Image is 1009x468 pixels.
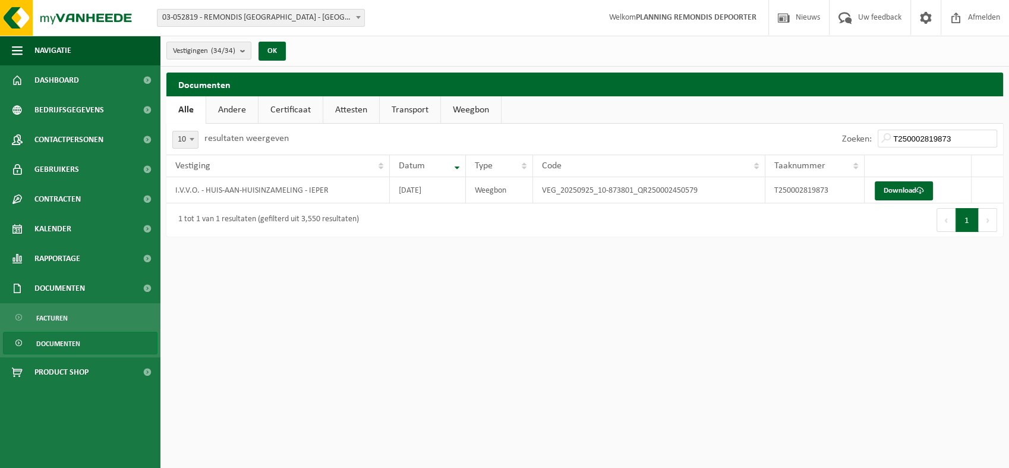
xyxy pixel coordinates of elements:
td: T250002819873 [765,177,865,203]
span: Bedrijfsgegevens [34,95,104,125]
span: Contactpersonen [34,125,103,155]
td: I.V.V.O. - HUIS-AAN-HUISINZAMELING - IEPER [166,177,390,203]
a: Andere [206,96,258,124]
span: Contracten [34,184,81,214]
a: Attesten [323,96,379,124]
label: Zoeken: [842,134,872,144]
span: Vestigingen [173,42,235,60]
button: Vestigingen(34/34) [166,42,251,59]
h2: Documenten [166,73,1003,96]
span: Facturen [36,307,68,329]
span: Product Shop [34,357,89,387]
span: Type [475,161,493,171]
td: VEG_20250925_10-873801_QR250002450579 [533,177,765,203]
span: Code [542,161,562,171]
span: 03-052819 - REMONDIS WEST-VLAANDEREN - OOSTENDE [157,10,364,26]
button: OK [258,42,286,61]
span: Kalender [34,214,71,244]
span: Datum [399,161,425,171]
span: Taaknummer [774,161,825,171]
span: 03-052819 - REMONDIS WEST-VLAANDEREN - OOSTENDE [157,9,365,27]
span: Gebruikers [34,155,79,184]
span: Vestiging [175,161,210,171]
strong: PLANNING REMONDIS DEPOORTER [636,13,756,22]
td: Weegbon [466,177,533,203]
span: 10 [173,131,198,148]
a: Certificaat [258,96,323,124]
a: Documenten [3,332,157,354]
button: Next [979,208,997,232]
button: Previous [937,208,956,232]
label: resultaten weergeven [204,134,289,143]
span: 10 [172,131,198,149]
span: Documenten [36,332,80,355]
td: [DATE] [390,177,465,203]
span: Dashboard [34,65,79,95]
button: 1 [956,208,979,232]
count: (34/34) [211,47,235,55]
span: Rapportage [34,244,80,274]
a: Alle [166,96,206,124]
span: Navigatie [34,36,71,65]
a: Facturen [3,306,157,329]
div: 1 tot 1 van 1 resultaten (gefilterd uit 3,550 resultaten) [172,209,359,231]
a: Download [875,181,933,200]
a: Weegbon [441,96,501,124]
span: Documenten [34,274,85,303]
a: Transport [380,96,440,124]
